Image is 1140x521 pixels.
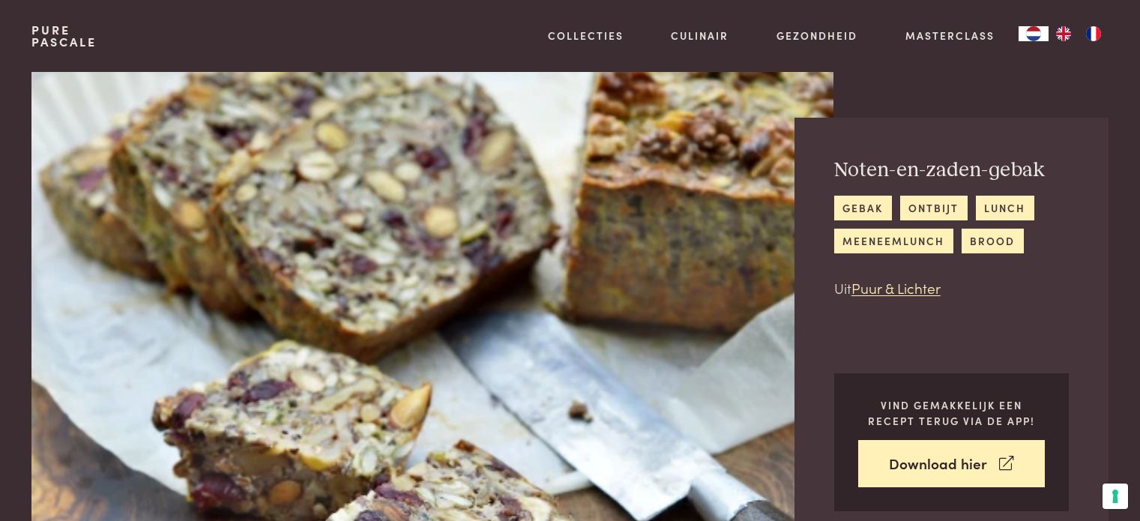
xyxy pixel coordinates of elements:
[1049,26,1079,41] a: EN
[834,277,1069,299] p: Uit
[834,196,892,220] a: gebak
[858,397,1045,428] p: Vind gemakkelijk een recept terug via de app!
[1049,26,1109,41] ul: Language list
[671,28,729,43] a: Culinair
[1019,26,1049,41] div: Language
[976,196,1034,220] a: lunch
[776,28,857,43] a: Gezondheid
[1019,26,1049,41] a: NL
[851,277,941,298] a: Puur & Lichter
[962,229,1024,253] a: brood
[1103,484,1128,509] button: Uw voorkeuren voor toestemming voor trackingtechnologieën
[858,440,1045,487] a: Download hier
[548,28,624,43] a: Collecties
[834,229,953,253] a: meeneemlunch
[900,196,968,220] a: ontbijt
[905,28,995,43] a: Masterclass
[1019,26,1109,41] aside: Language selected: Nederlands
[834,157,1069,184] h2: Noten-en-zaden-gebak
[1079,26,1109,41] a: FR
[31,24,97,48] a: PurePascale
